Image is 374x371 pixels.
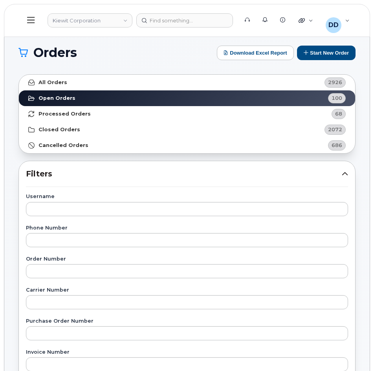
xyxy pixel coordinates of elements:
[26,350,348,355] label: Invoice Number
[38,127,80,133] strong: Closed Orders
[26,194,348,199] label: Username
[332,141,342,149] span: 686
[26,168,342,180] span: Filters
[328,79,342,86] span: 2926
[38,142,88,149] strong: Cancelled Orders
[19,122,355,138] a: Closed Orders2072
[335,110,342,118] span: 68
[332,94,342,102] span: 100
[297,46,356,60] button: Start New Order
[19,138,355,153] a: Cancelled Orders686
[340,337,368,365] iframe: Messenger Launcher
[26,288,348,293] label: Carrier Number
[26,226,348,231] label: Phone Number
[38,79,67,86] strong: All Orders
[38,111,91,117] strong: Processed Orders
[26,257,348,262] label: Order Number
[26,319,348,324] label: Purchase Order Number
[33,47,77,59] span: Orders
[19,75,355,90] a: All Orders2926
[328,126,342,133] span: 2072
[38,95,75,101] strong: Open Orders
[19,106,355,122] a: Processed Orders68
[19,90,355,106] a: Open Orders100
[217,46,294,60] button: Download Excel Report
